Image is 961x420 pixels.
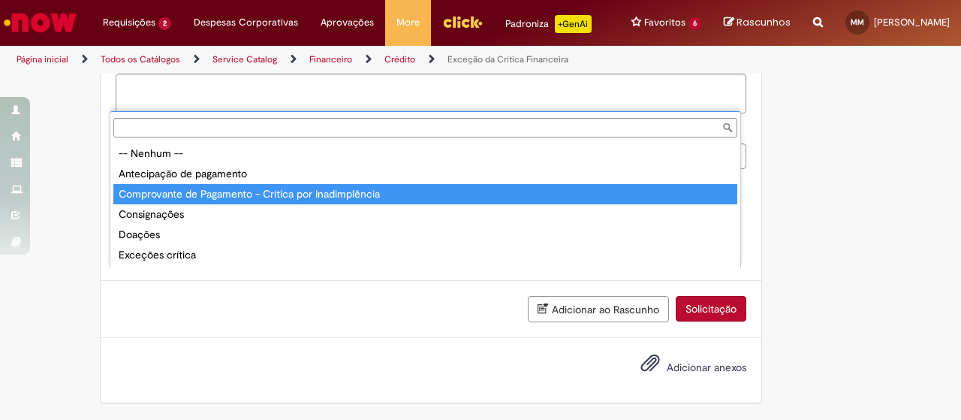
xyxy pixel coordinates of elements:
[113,144,737,164] div: -- Nenhum --
[110,141,740,268] ul: Motivo
[113,225,737,245] div: Doações
[113,164,737,184] div: Antecipação de pagamento
[113,245,737,265] div: Exceções crítica
[113,204,737,225] div: Consignações
[113,184,737,204] div: Comprovante de Pagamento - Crítica por Inadimplência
